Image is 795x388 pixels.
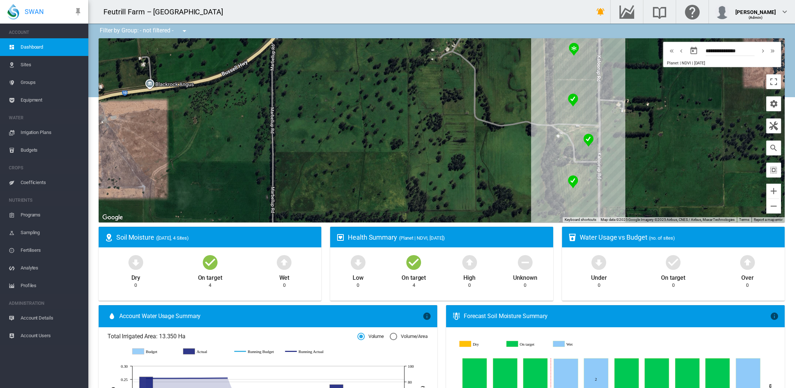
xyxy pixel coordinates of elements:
[100,213,125,222] img: Google
[405,253,423,271] md-icon: icon-checkbox-marked-circle
[127,253,145,271] md-icon: icon-arrow-down-bold-circle
[177,24,192,38] button: icon-menu-down
[234,348,278,355] g: Running Budget
[119,312,423,320] span: Account Water Usage Summary
[25,7,44,16] span: SWAN
[649,235,675,241] span: (no. of sites)
[21,206,82,224] span: Programs
[591,271,607,282] div: Under
[598,282,600,289] div: 0
[402,271,426,282] div: On target
[513,271,537,282] div: Unknown
[9,194,82,206] span: NUTRIENTS
[107,332,357,341] span: Total Irrigated Area: 13.350 Ha
[226,377,229,380] circle: Running Actual 1 Jul 84.9
[683,7,701,16] md-icon: Click here for help
[452,312,461,321] md-icon: icon-thermometer-lines
[201,253,219,271] md-icon: icon-checkbox-marked-circle
[408,364,414,368] tspan: 100
[357,282,359,289] div: 0
[275,253,293,271] md-icon: icon-arrow-up-bold-circle
[172,377,174,380] circle: Running Actual 17 Jun 84.65
[21,277,82,294] span: Profiles
[21,141,82,159] span: Budgets
[583,134,594,147] div: NDVI: Stage 2 SHA
[741,271,754,282] div: Over
[198,271,222,282] div: On target
[121,364,128,368] tspan: 0.30
[554,341,596,348] g: Wet
[580,233,779,242] div: Water Usage vs Budget
[9,297,82,309] span: ADMINISTRATION
[780,7,789,16] md-icon: icon-chevron-down
[507,341,549,348] g: On target
[144,377,147,380] circle: Running Actual 10 Jun 84.64
[121,377,128,382] tspan: 0.25
[568,175,578,188] div: NDVI: Stage 1 SHA
[21,327,82,345] span: Account Users
[107,312,116,321] md-icon: icon-water
[413,282,415,289] div: 4
[766,184,781,198] button: Zoom in
[21,224,82,241] span: Sampling
[754,218,782,222] a: Report a map error
[94,24,194,38] div: Filter by Group: - not filtered -
[661,271,685,282] div: On target
[21,38,82,56] span: Dashboard
[672,282,675,289] div: 0
[769,144,778,152] md-icon: icon-magnify
[667,61,691,66] span: Planet | NDVI
[21,309,82,327] span: Account Details
[285,348,329,355] g: Running Actual
[565,217,596,222] button: Keyboard shortcuts
[749,15,763,20] span: (Admin)
[423,312,431,321] md-icon: icon-information
[651,7,668,16] md-icon: Search the knowledge base
[593,4,608,19] button: icon-bell-ring
[21,241,82,259] span: Fertilisers
[668,46,676,55] md-icon: icon-chevron-double-left
[590,253,608,271] md-icon: icon-arrow-down-bold-circle
[568,94,578,107] div: NDVI: Stage 3 SHA
[131,271,140,282] div: Dry
[399,235,445,241] span: (Planet | NDVI, [DATE])
[715,4,729,19] img: profile.jpg
[759,46,767,55] md-icon: icon-chevron-right
[156,235,189,241] span: ([DATE], 4 Sites)
[21,259,82,277] span: Analytes
[199,377,202,380] circle: Running Actual 24 Jun 84.69
[9,27,82,38] span: ACCOUNT
[768,46,777,55] md-icon: icon-chevron-double-right
[116,233,315,242] div: Soil Moisture
[766,96,781,111] button: icon-cog
[279,271,290,282] div: Wet
[766,74,781,89] button: Toggle fullscreen view
[100,213,125,222] a: Open this area in Google Maps (opens a new window)
[468,282,471,289] div: 0
[686,43,701,58] button: md-calendar
[180,27,189,35] md-icon: icon-menu-down
[766,141,781,155] button: icon-magnify
[766,163,781,177] button: icon-select-all
[664,253,682,271] md-icon: icon-checkbox-marked-circle
[74,7,82,16] md-icon: icon-pin
[692,61,705,66] span: | [DATE]
[103,7,230,17] div: Feutrill Farm – [GEOGRAPHIC_DATA]
[21,174,82,191] span: Coefficients
[618,7,636,16] md-icon: Go to the Data Hub
[569,43,579,56] div: NDVI: Stage 4 SHA
[758,46,768,55] button: icon-chevron-right
[9,112,82,124] span: WATER
[357,333,384,340] md-radio-button: Volume
[768,46,777,55] button: icon-chevron-double-right
[132,348,176,355] g: Budget
[353,271,364,282] div: Low
[390,333,428,340] md-radio-button: Volume/Area
[209,282,211,289] div: 4
[105,233,113,242] md-icon: icon-map-marker-radius
[735,6,776,13] div: [PERSON_NAME]
[21,124,82,141] span: Irrigation Plans
[524,282,526,289] div: 0
[463,271,476,282] div: High
[746,282,749,289] div: 0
